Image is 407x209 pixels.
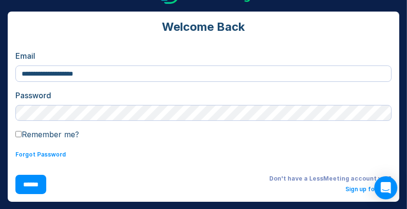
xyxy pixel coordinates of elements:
[374,176,397,199] div: Open Intercom Messenger
[62,175,392,183] div: Don't have a LessMeeting account yet?
[15,151,66,158] a: Forgot Password
[15,90,392,101] div: Password
[15,19,392,35] div: Welcome Back
[15,130,79,139] label: Remember me?
[15,131,22,137] input: Remember me?
[345,185,392,193] a: Sign up for free
[15,50,392,62] div: Email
